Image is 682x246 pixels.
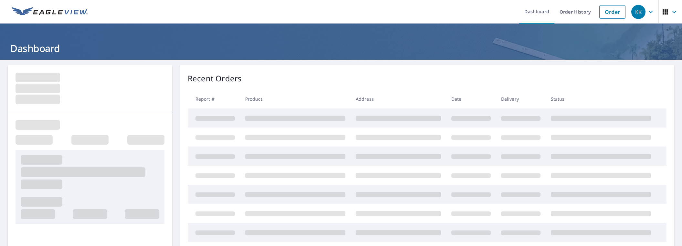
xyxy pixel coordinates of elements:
[631,5,645,19] div: KK
[446,89,496,108] th: Date
[188,89,240,108] th: Report #
[599,5,625,19] a: Order
[351,89,446,108] th: Address
[240,89,351,108] th: Product
[8,42,674,55] h1: Dashboard
[188,73,242,84] p: Recent Orders
[546,89,656,108] th: Status
[12,7,88,17] img: EV Logo
[496,89,546,108] th: Delivery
